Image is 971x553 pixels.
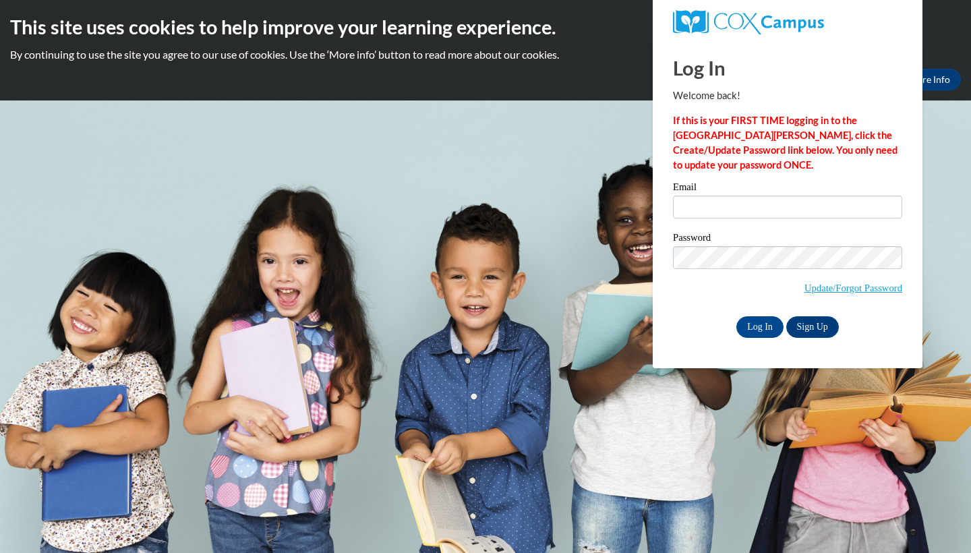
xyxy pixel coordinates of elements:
[673,10,824,34] img: COX Campus
[673,115,898,171] strong: If this is your FIRST TIME logging in to the [GEOGRAPHIC_DATA][PERSON_NAME], click the Create/Upd...
[10,13,961,40] h2: This site uses cookies to help improve your learning experience.
[673,88,902,103] p: Welcome back!
[898,69,961,90] a: More Info
[804,283,902,293] a: Update/Forgot Password
[736,316,784,338] input: Log In
[673,233,902,246] label: Password
[786,316,839,338] a: Sign Up
[673,182,902,196] label: Email
[673,54,902,82] h1: Log In
[673,10,902,34] a: COX Campus
[10,47,961,62] p: By continuing to use the site you agree to our use of cookies. Use the ‘More info’ button to read...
